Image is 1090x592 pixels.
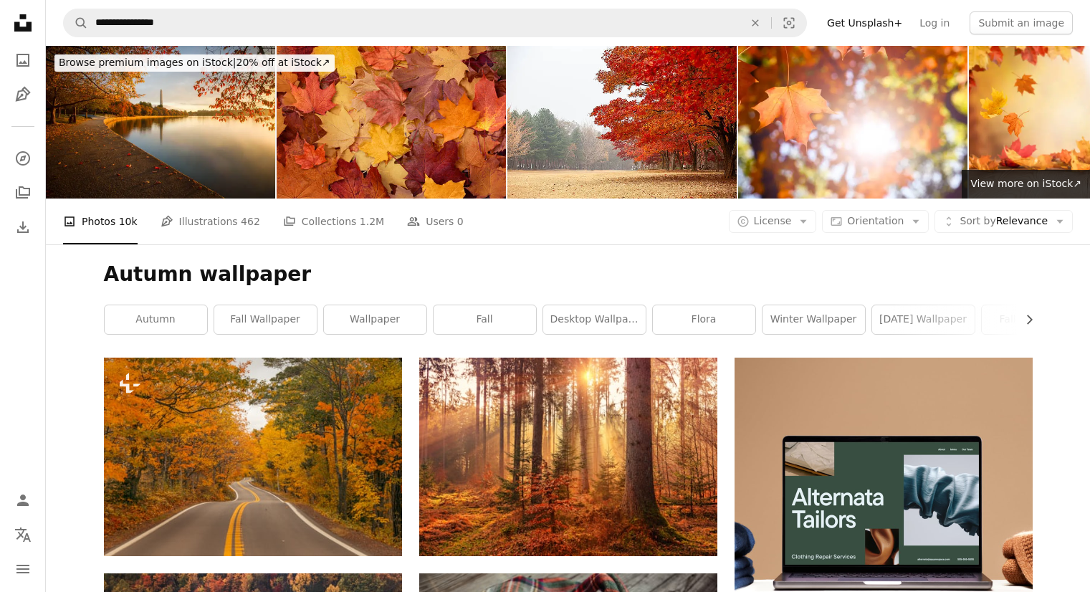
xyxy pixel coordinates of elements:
img: Autumn maple tree [738,46,967,199]
a: Users 0 [407,199,464,244]
form: Find visuals sitewide [63,9,807,37]
a: wallpaper [324,305,426,334]
span: Browse premium images on iStock | [59,57,236,68]
button: scroll list to the right [1016,305,1033,334]
a: flora [653,305,755,334]
button: Visual search [772,9,806,37]
a: Collections [9,178,37,207]
img: forest heat by sunbeam [419,358,717,556]
a: [DATE] wallpaper [872,305,975,334]
a: fall aesthetic [982,305,1084,334]
a: Browse premium images on iStock|20% off at iStock↗ [46,46,343,80]
a: Log in [911,11,958,34]
img: an empty road surrounded by trees with yellow leaves [104,358,402,556]
button: Menu [9,555,37,583]
a: autumn [105,305,207,334]
div: 20% off at iStock ↗ [54,54,335,72]
a: Get Unsplash+ [818,11,911,34]
a: fall wallpaper [214,305,317,334]
button: Search Unsplash [64,9,88,37]
h1: Autumn wallpaper [104,262,1033,287]
button: Clear [740,9,771,37]
button: Orientation [822,210,929,233]
button: Submit an image [970,11,1073,34]
img: Washington DC in the fall [46,46,275,199]
a: Photos [9,46,37,75]
span: View more on iStock ↗ [970,178,1081,189]
a: Download History [9,213,37,242]
span: Orientation [847,215,904,226]
button: License [729,210,817,233]
a: forest heat by sunbeam [419,450,717,463]
span: Relevance [960,214,1048,229]
button: Language [9,520,37,549]
img: maple autumn leaves [277,46,506,199]
span: 0 [457,214,464,229]
span: 1.2M [360,214,384,229]
a: Illustrations 462 [161,199,260,244]
a: fall [434,305,536,334]
a: desktop wallpaper [543,305,646,334]
span: Sort by [960,215,995,226]
a: an empty road surrounded by trees with yellow leaves [104,450,402,463]
img: autumn scenery [507,46,737,199]
a: View more on iStock↗ [962,170,1090,199]
a: Explore [9,144,37,173]
a: Log in / Sign up [9,486,37,515]
a: winter wallpaper [762,305,865,334]
span: License [754,215,792,226]
button: Sort byRelevance [934,210,1073,233]
a: Illustrations [9,80,37,109]
a: Collections 1.2M [283,199,384,244]
span: 462 [241,214,260,229]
